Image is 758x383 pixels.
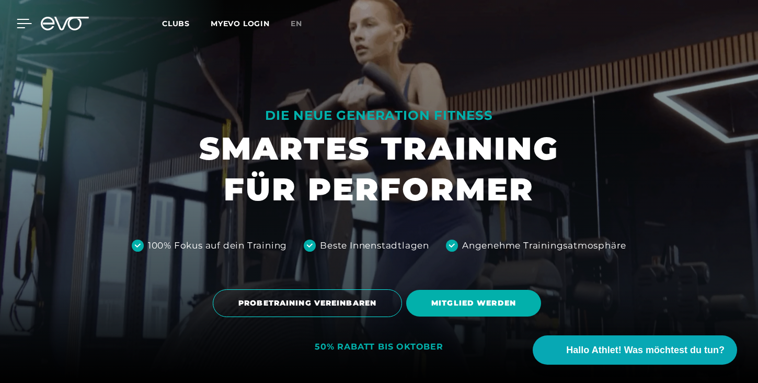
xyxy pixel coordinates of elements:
[533,335,737,365] button: Hallo Athlet! Was möchtest du tun?
[199,107,559,124] div: DIE NEUE GENERATION FITNESS
[320,239,429,253] div: Beste Innenstadtlagen
[462,239,626,253] div: Angenehme Trainingsatmosphäre
[291,18,315,30] a: en
[213,281,406,325] a: PROBETRAINING VEREINBAREN
[431,298,516,309] span: MITGLIED WERDEN
[199,128,559,210] h1: SMARTES TRAINING FÜR PERFORMER
[162,19,190,28] span: Clubs
[315,342,443,353] div: 50% RABATT BIS OKTOBER
[291,19,302,28] span: en
[211,19,270,28] a: MYEVO LOGIN
[406,282,545,324] a: MITGLIED WERDEN
[238,298,376,309] span: PROBETRAINING VEREINBAREN
[148,239,287,253] div: 100% Fokus auf dein Training
[162,18,211,28] a: Clubs
[566,343,725,357] span: Hallo Athlet! Was möchtest du tun?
